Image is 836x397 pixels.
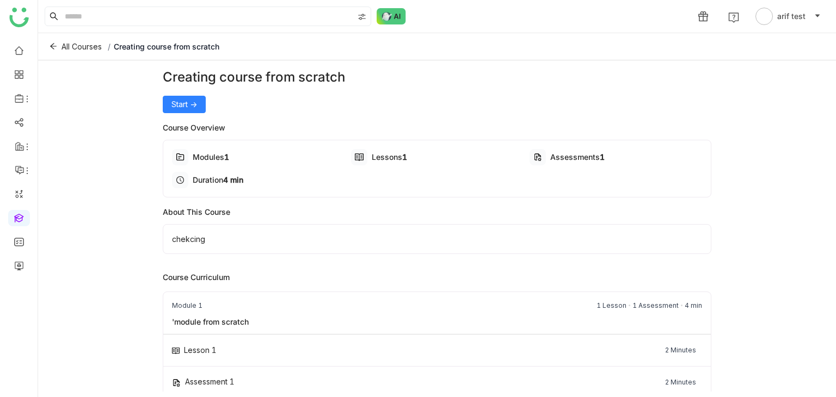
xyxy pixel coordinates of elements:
img: type [176,153,185,162]
div: Course Curriculum [163,271,712,283]
img: type [172,348,180,354]
img: help.svg [728,12,739,23]
div: chekcing [163,224,712,254]
button: All Courses [47,38,104,55]
img: search-type.svg [358,13,366,21]
span: 1 [402,152,407,162]
span: Duration [193,175,223,184]
div: 1 Lesson 1 Assessment 4 min [597,301,702,311]
div: Assessment 1 [185,377,235,386]
span: All Courses [62,41,102,53]
span: 4 min [223,175,243,184]
span: 1 [224,152,229,162]
div: Course Overview [163,122,712,133]
div: 'module from scratch [163,316,257,327]
div: Lesson 1 [184,345,217,355]
span: Assessments [550,152,600,162]
div: 2 Minutes [665,377,696,387]
span: arif test [777,10,806,22]
img: avatar [755,8,773,25]
span: Modules [193,152,224,162]
span: Start -> [171,98,197,110]
img: ask-buddy-normal.svg [377,8,406,24]
div: 2 Minutes [665,345,696,355]
div: About This Course [163,206,712,218]
button: Start -> [163,96,206,113]
span: 1 [600,152,605,162]
span: Creating course from scratch [114,42,219,51]
img: type [172,379,181,387]
img: logo [9,8,29,27]
div: Creating course from scratch [163,67,712,87]
img: type [355,153,364,162]
div: Module 1 [172,301,202,311]
span: / [108,42,110,51]
img: type [533,153,542,162]
button: arif test [753,8,823,25]
span: Lessons [372,152,402,162]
